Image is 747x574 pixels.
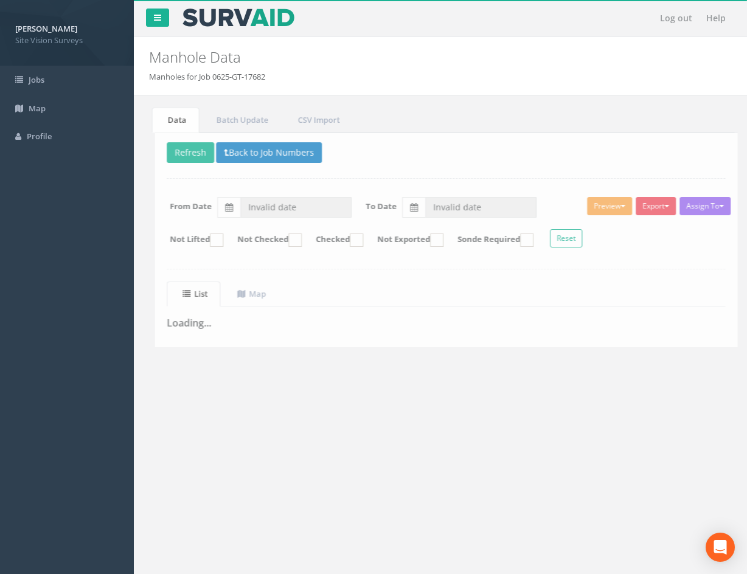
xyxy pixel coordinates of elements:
[161,282,215,306] a: List
[15,23,77,34] strong: [PERSON_NAME]
[198,108,278,133] a: Batch Update
[152,233,218,247] label: Not Lifted
[29,103,46,114] span: Map
[440,233,528,247] label: Sonde Required
[149,49,631,65] h2: Manhole Data
[149,71,265,83] li: Manholes for Job 0625-GT-17682
[706,533,735,562] div: Open Intercom Messenger
[674,197,725,215] button: Assign To
[544,229,577,247] button: Reset
[232,288,260,299] uib-tab-heading: Map
[360,201,391,212] label: To Date
[582,197,627,215] button: Preview
[161,318,720,329] h3: Loading...
[235,197,346,218] input: From Date
[420,197,531,218] input: To Date
[29,74,44,85] span: Jobs
[149,108,196,133] a: Data
[164,201,206,212] label: From Date
[298,233,358,247] label: Checked
[220,233,296,247] label: Not Checked
[279,108,350,133] a: CSV Import
[177,288,202,299] uib-tab-heading: List
[210,142,316,163] button: Back to Job Numbers
[15,20,119,46] a: [PERSON_NAME] Site Vision Surveys
[161,142,209,163] button: Refresh
[216,282,273,306] a: Map
[27,131,52,142] span: Profile
[630,197,670,215] button: Export
[15,35,119,46] span: Site Vision Surveys
[360,233,438,247] label: Not Exported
